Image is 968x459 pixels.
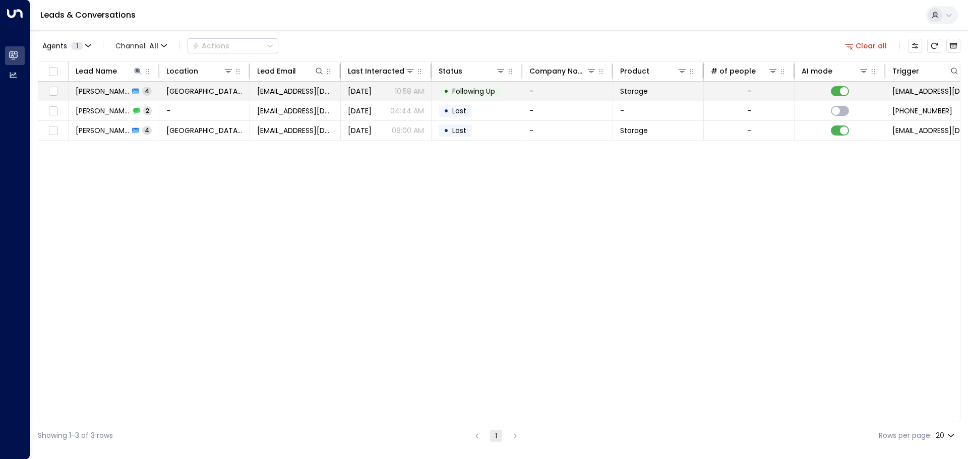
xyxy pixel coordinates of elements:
span: Kirstie1899@hotmail.co.uk [257,86,333,96]
div: Lead Name [76,65,117,77]
span: Kirstie Rodgers [76,125,129,136]
div: Showing 1-3 of 3 rows [38,430,113,441]
div: # of people [711,65,778,77]
p: 08:00 AM [392,125,424,136]
span: Lost [452,125,466,136]
span: Toggle select row [47,85,59,98]
div: Lead Name [76,65,143,77]
span: Aug 19, 2025 [348,106,372,116]
span: Storage [620,86,648,96]
div: • [444,102,449,119]
button: Channel:All [111,39,171,53]
div: • [444,83,449,100]
div: Company Name [529,65,596,77]
div: Trigger [892,65,959,77]
button: page 1 [490,430,502,442]
div: Button group with a nested menu [188,38,278,53]
div: Last Interacted [348,65,404,77]
div: # of people [711,65,756,77]
button: Archived Leads [946,39,960,53]
span: kirstie130@icloud.com [257,125,333,136]
span: Toggle select row [47,105,59,117]
div: - [747,86,751,96]
span: 4 [142,87,152,95]
span: Channel: [111,39,171,53]
button: Customize [908,39,922,53]
span: Kirstie Rodgers [76,106,130,116]
span: Following Up [452,86,495,96]
div: AI mode [802,65,832,77]
td: - [159,101,250,120]
div: Trigger [892,65,919,77]
div: Status [439,65,462,77]
div: • [444,122,449,139]
span: kirstie130@icloud.com [257,106,333,116]
nav: pagination navigation [470,429,522,442]
span: Space Station Shrewsbury [166,86,243,96]
button: Actions [188,38,278,53]
span: Storage [620,125,648,136]
label: Rows per page: [879,430,932,441]
div: Actions [192,41,229,50]
td: - [613,101,704,120]
div: AI mode [802,65,869,77]
div: - [747,106,751,116]
span: Agents [42,42,67,49]
span: Space Station Uxbridge [166,125,243,136]
button: Clear all [841,39,891,53]
span: All [149,42,158,50]
span: Aug 09, 2025 [348,125,372,136]
div: Location [166,65,198,77]
div: 20 [936,428,956,443]
td: - [522,101,613,120]
span: Toggle select all [47,65,59,78]
span: 4 [142,126,152,135]
span: Kirstie Jones [76,86,129,96]
p: 04:44 AM [390,106,424,116]
span: +447734205504 [892,106,952,116]
div: Status [439,65,506,77]
button: Agents1 [38,39,95,53]
div: Lead Email [257,65,296,77]
div: Location [166,65,233,77]
span: Refresh [927,39,941,53]
span: 2 [143,106,152,115]
div: Last Interacted [348,65,415,77]
span: Lost [452,106,466,116]
td: - [522,82,613,101]
div: - [747,125,751,136]
div: Lead Email [257,65,324,77]
span: Oct 11, 2025 [348,86,372,96]
p: 10:58 AM [395,86,424,96]
td: - [522,121,613,140]
div: Product [620,65,687,77]
div: Product [620,65,649,77]
span: Toggle select row [47,124,59,137]
div: Company Name [529,65,586,77]
span: 1 [71,42,83,50]
a: Leads & Conversations [40,9,136,21]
